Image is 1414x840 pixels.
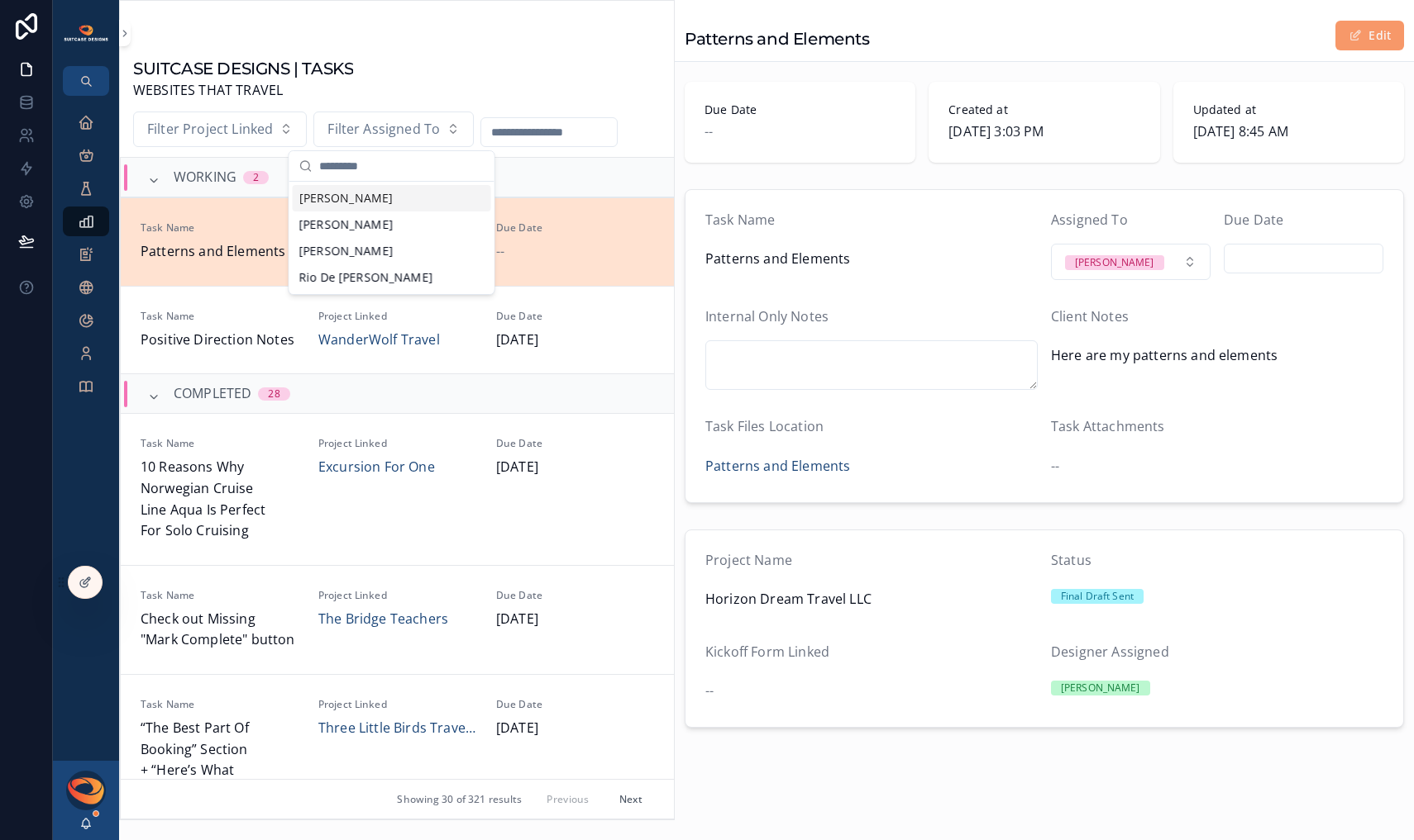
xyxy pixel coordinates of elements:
a: Three Little Birds Travel Agency [318,718,476,739]
span: [DATE] [496,457,654,478]
span: Assigned To [1051,211,1128,229]
span: Due Date [705,102,896,118]
a: Task NamePatterns and ElementsProject LinkedHorizon Dream Travel LLCDue Date-- [121,197,674,286]
div: Rio De [PERSON_NAME] [293,264,491,291]
span: Project Linked [318,437,476,450]
div: [PERSON_NAME] [1075,255,1154,270]
span: Due Date [496,437,654,450]
span: Task Attachments [1051,417,1165,435]
div: [PERSON_NAME] [293,238,491,264]
span: Project Linked [318,310,476,323]
span: Filter Project Linked [147,119,273,140]
span: Task Name [141,698,299,711]
span: WORKING [174,167,236,188]
span: Internal Only Notes [705,307,829,325]
div: Suggestions [289,182,494,294]
span: Filter Assigned To [327,119,440,140]
button: Next [608,786,654,812]
h1: SUITCASE DESIGNS | TASKS [133,57,353,80]
span: Check out Missing "Mark Complete" button [141,609,299,651]
span: “The Best Part Of Booking” Section + “Here’s What You Get When We Team Up” Section [141,718,299,823]
span: Updated at [1193,102,1384,118]
span: -- [1051,456,1059,477]
span: Status [1051,551,1092,569]
span: Due Date [496,698,654,711]
span: -- [705,681,714,702]
div: scrollable content [53,96,119,423]
button: Edit [1335,21,1404,50]
span: Task Files Location [705,417,824,435]
span: Horizon Dream Travel LLC [705,589,1038,610]
a: Task Name10 Reasons Why Norwegian Cruise Line Aqua Is Perfect For Solo CruisingProject LinkedExcu... [121,413,674,564]
span: -- [496,241,504,263]
span: [DATE] [496,718,654,739]
span: Project Linked [318,589,476,602]
span: Project Name [705,551,792,569]
span: [DATE] [496,609,654,630]
span: [DATE] 8:45 AM [1193,121,1384,143]
span: [DATE] 3:03 PM [948,121,1139,143]
span: Task Name [141,310,299,323]
span: WEBSITES THAT TRAVEL [133,80,353,102]
span: Task Name [141,589,299,602]
div: 28 [268,387,279,401]
span: Designer Assigned [1051,643,1169,661]
span: -- [705,121,713,143]
span: [DATE] [496,330,654,351]
span: Showing 30 of 321 results [397,793,522,806]
span: Created at [948,102,1139,118]
span: Due Date [1224,211,1283,229]
button: Select Button [313,112,474,148]
div: [PERSON_NAME] [1061,681,1140,695]
span: Positive Direction Notes [141,330,299,351]
a: Task NamePositive Direction NotesProject LinkedWanderWolf TravelDue Date[DATE] [121,286,674,374]
button: Select Button [1051,244,1211,280]
a: The Bridge Teachers [318,609,448,630]
span: Task Name [141,221,299,235]
span: Due Date [496,221,654,235]
span: Patterns and Elements [705,249,1038,270]
img: App logo [63,24,109,42]
a: Task NameCheck out Missing "Mark Complete" buttonProject LinkedThe Bridge TeachersDue Date[DATE] [121,565,674,674]
span: Patterns and Elements [141,241,299,263]
span: Here are my patterns and elements [1051,345,1383,367]
span: Project Linked [318,698,476,711]
span: Due Date [496,310,654,323]
span: Due Date [496,589,654,602]
span: Task Name [141,437,299,450]
span: 10 Reasons Why Norwegian Cruise Line Aqua Is Perfect For Solo Cruising [141,457,299,541]
h1: Patterns and Elements [685,27,870,50]
a: Excursion For One [318,457,435,478]
div: 2 [253,171,259,184]
div: [PERSON_NAME] [293,185,491,211]
a: WanderWolf Travel [318,330,440,351]
button: Select Button [133,112,307,148]
div: Final Draft Sent [1061,589,1134,604]
a: Patterns and Elements [705,456,850,477]
div: [PERSON_NAME] [293,211,491,238]
span: Task Name [705,211,775,229]
span: Kickoff Form Linked [705,643,829,661]
span: COMPLETED [174,383,251,405]
span: Client Notes [1051,307,1129,325]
